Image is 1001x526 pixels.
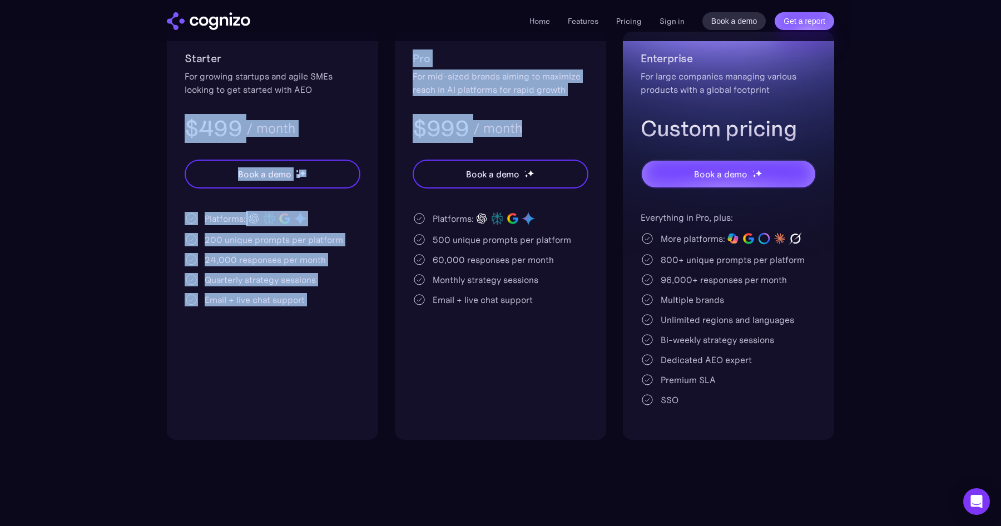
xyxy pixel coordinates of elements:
[205,273,316,286] div: Quarterly strategy sessions
[641,70,816,96] div: For large companies managing various products with a global footprint
[433,273,538,286] div: Monthly strategy sessions
[296,170,298,172] img: star
[413,49,588,67] h2: Pro
[529,16,550,26] a: Home
[661,373,716,386] div: Premium SLA
[167,12,250,30] img: cognizo logo
[246,122,295,135] div: / month
[660,14,685,28] a: Sign in
[661,393,678,406] div: SSO
[661,253,805,266] div: 800+ unique prompts per platform
[413,160,588,188] a: Book a demostarstarstar
[527,170,534,177] img: star
[661,333,774,346] div: Bi-weekly strategy sessions
[641,49,816,67] h2: Enterprise
[205,253,326,266] div: 24,000 responses per month
[433,293,533,306] div: Email + live chat support
[205,212,246,225] div: Platforms:
[238,167,291,181] div: Book a demo
[185,160,360,188] a: Book a demostarstarstar
[661,232,725,245] div: More platforms:
[299,170,306,177] img: star
[185,70,360,96] div: For growing startups and agile SMEs looking to get started with AEO
[752,174,756,178] img: star
[433,212,474,225] div: Platforms:
[568,16,598,26] a: Features
[661,273,787,286] div: 96,000+ responses per month
[413,114,469,143] h3: $999
[755,170,762,177] img: star
[661,293,724,306] div: Multiple brands
[413,70,588,96] div: For mid-sized brands aiming to maximize reach in AI platforms for rapid growth
[205,233,343,246] div: 200 unique prompts per platform
[641,211,816,224] div: Everything in Pro, plus:
[433,253,554,266] div: 60,000 responses per month
[775,12,834,30] a: Get a report
[661,353,752,366] div: Dedicated AEO expert
[185,114,242,143] h3: $499
[185,49,360,67] h2: Starter
[433,233,571,246] div: 500 unique prompts per platform
[466,167,519,181] div: Book a demo
[963,488,990,515] div: Open Intercom Messenger
[641,114,816,143] h3: Custom pricing
[524,170,526,172] img: star
[661,313,794,326] div: Unlimited regions and languages
[702,12,766,30] a: Book a demo
[694,167,747,181] div: Book a demo
[296,174,300,178] img: star
[641,160,816,188] a: Book a demostarstarstar
[752,170,754,172] img: star
[167,12,250,30] a: home
[616,16,642,26] a: Pricing
[473,122,522,135] div: / month
[205,293,305,306] div: Email + live chat support
[524,174,528,178] img: star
